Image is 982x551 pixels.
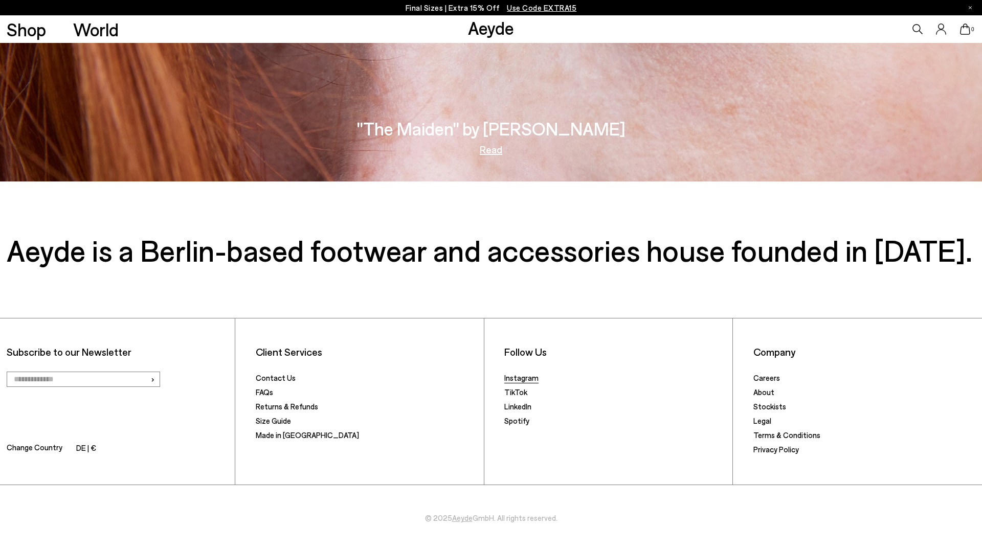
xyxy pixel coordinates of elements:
[406,2,577,14] p: Final Sizes | Extra 15% Off
[256,387,273,397] a: FAQs
[504,402,531,411] a: LinkedIn
[507,3,576,12] span: Navigate to /collections/ss25-final-sizes
[357,120,626,137] h3: "The Maiden" by [PERSON_NAME]
[753,387,774,397] a: About
[960,24,970,35] a: 0
[256,373,296,382] a: Contact Us
[76,442,96,456] li: DE | €
[468,17,514,38] a: Aeyde
[256,402,318,411] a: Returns & Refunds
[970,27,975,32] span: 0
[504,416,529,425] a: Spotify
[753,346,975,358] li: Company
[753,402,786,411] a: Stockists
[753,445,799,454] a: Privacy Policy
[7,236,975,264] h3: Aeyde is a Berlin-based footwear and accessories house founded in [DATE].
[753,373,780,382] a: Careers
[504,373,539,382] a: Instagram
[753,416,771,425] a: Legal
[504,387,527,397] a: TikTok
[480,144,502,154] a: Read
[504,346,726,358] li: Follow Us
[256,430,359,440] a: Made in [GEOGRAPHIC_DATA]
[7,346,228,358] p: Subscribe to our Newsletter
[7,441,62,456] span: Change Country
[7,20,46,38] a: Shop
[73,20,119,38] a: World
[256,346,477,358] li: Client Services
[256,416,291,425] a: Size Guide
[452,513,473,522] a: Aeyde
[150,372,155,386] span: ›
[753,430,820,440] a: Terms & Conditions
